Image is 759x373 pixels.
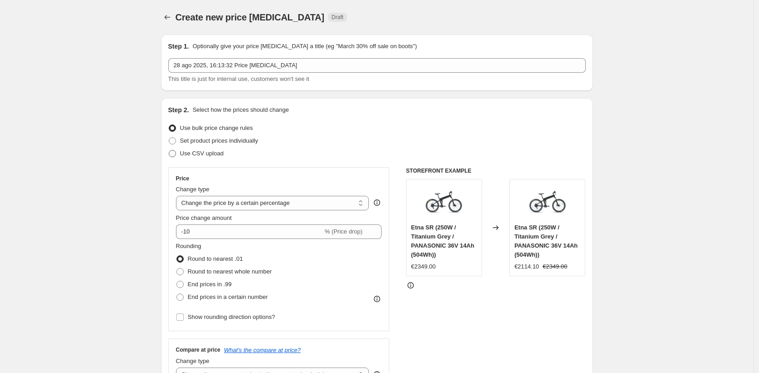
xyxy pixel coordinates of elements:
span: Set product prices individually [180,137,258,144]
span: Round to nearest whole number [188,268,272,275]
span: Etna SR (250W / Titanium Grey / PANASONIC 36V 14Ah (504Wh)) [411,224,474,258]
span: % (Price drop) [325,228,362,235]
span: Change type [176,358,210,364]
button: Price change jobs [161,11,174,24]
p: Select how the prices should change [192,105,289,114]
h3: Price [176,175,189,182]
span: End prices in a certain number [188,293,268,300]
strike: €2349.00 [543,262,567,271]
p: Optionally give your price [MEDICAL_DATA] a title (eg "March 30% off sale on boots") [192,42,417,51]
span: Etna SR (250W / Titanium Grey / PANASONIC 36V 14Ah (504Wh)) [514,224,578,258]
span: Round to nearest .01 [188,255,243,262]
span: Use bulk price change rules [180,124,253,131]
h3: Compare at price [176,346,221,353]
span: Use CSV upload [180,150,224,157]
img: 2025-etna-negra-1_80x.webp [426,184,462,220]
h2: Step 1. [168,42,189,51]
img: 2025-etna-negra-1_80x.webp [529,184,566,220]
span: This title is just for internal use, customers won't see it [168,75,309,82]
span: Change type [176,186,210,193]
div: €2114.10 [514,262,539,271]
input: 30% off holiday sale [168,58,586,73]
span: Create new price [MEDICAL_DATA] [176,12,325,22]
span: Price change amount [176,214,232,221]
div: help [372,198,382,207]
h6: STOREFRONT EXAMPLE [406,167,586,174]
div: €2349.00 [411,262,436,271]
input: -15 [176,224,323,239]
span: End prices in .99 [188,281,232,288]
button: What's the compare at price? [224,347,301,353]
span: Rounding [176,243,201,249]
span: Draft [332,14,343,21]
span: Show rounding direction options? [188,313,275,320]
h2: Step 2. [168,105,189,114]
